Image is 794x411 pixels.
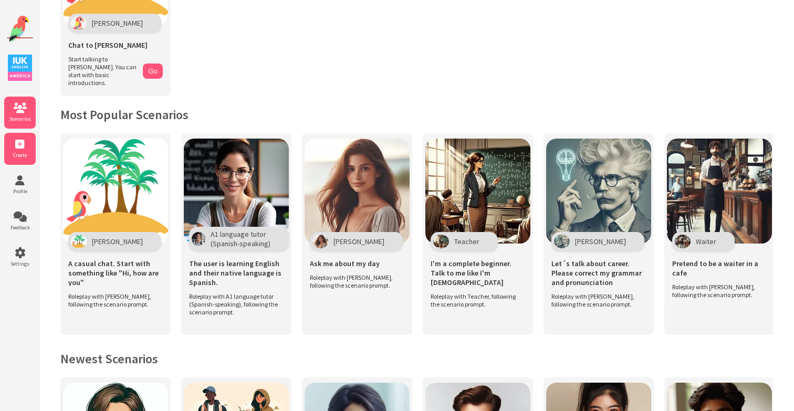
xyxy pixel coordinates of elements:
span: A casual chat. Start with something like "Hi, how are you" [68,259,163,287]
img: Scenario Image [546,139,651,244]
span: The user is learning English and their native language is Spanish. [189,259,284,287]
span: Create [4,152,36,159]
span: [PERSON_NAME] [92,237,143,246]
span: I'm a complete beginner. Talk to me like I'm [DEMOGRAPHIC_DATA] [431,259,525,287]
span: Roleplay with [PERSON_NAME], following the scenario prompt. [551,292,641,308]
span: Waiter [696,237,716,246]
img: Character [312,235,328,248]
span: Feedback [4,224,36,231]
img: Scenario Image [305,139,410,244]
button: Go [143,64,163,79]
span: Settings [4,260,36,267]
img: Character [675,235,691,248]
span: [PERSON_NAME] [92,18,143,28]
img: Character [554,235,570,248]
span: Teacher [454,237,479,246]
img: Character [433,235,449,248]
img: Scenario Image [63,139,168,244]
img: Scenario Image [184,139,289,244]
img: Scenario Image [667,139,772,244]
span: [PERSON_NAME] [575,237,626,246]
span: Pretend to be a waiter in a cafe [672,259,767,278]
span: [PERSON_NAME] [333,237,384,246]
img: Website Logo [7,16,33,42]
span: Roleplay with [PERSON_NAME], following the scenario prompt. [68,292,158,308]
h2: Most Popular Scenarios [60,107,773,123]
span: Start talking to [PERSON_NAME]. You can start with basic introductions. [68,55,138,87]
span: Profile [4,188,36,195]
img: Scenario Image [425,139,530,244]
img: Character [71,235,87,248]
img: Polly [71,16,87,30]
span: Scenarios [4,115,36,122]
span: Ask me about my day [310,259,380,268]
img: Character [192,232,205,246]
span: Roleplay with [PERSON_NAME], following the scenario prompt. [310,273,399,289]
span: Roleplay with Teacher, following the scenario prompt. [431,292,520,308]
span: Let´s talk about career. Please correct my grammar and pronunciation [551,259,646,287]
span: A1 language tutor (Spanish-speaking) [211,229,270,248]
span: Roleplay with [PERSON_NAME], following the scenario prompt. [672,283,761,299]
span: Roleplay with A1 language tutor (Spanish-speaking), following the scenario prompt. [189,292,278,316]
span: Chat to [PERSON_NAME] [68,40,148,50]
h2: Newest Scenarios [60,351,773,367]
img: IUK Logo [8,55,32,81]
